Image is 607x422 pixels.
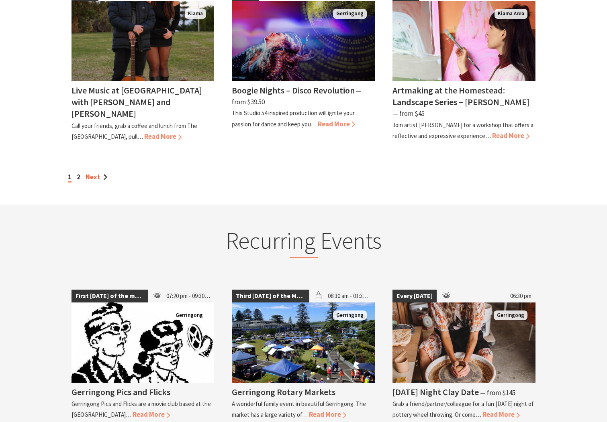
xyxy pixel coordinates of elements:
h4: Artmaking at the Homestead: Landscape Series – [PERSON_NAME] [392,85,529,108]
a: Every [DATE] 06:30 pm Photo shows female sitting at pottery wheel with hands on a ball of clay Ge... [392,290,535,420]
span: Kiama Area [495,9,527,19]
a: 2 [77,172,80,181]
p: Join artist [PERSON_NAME] for a workshop that offers a reflective and expressive experience… [392,121,533,140]
span: Read More [144,132,182,141]
span: Third [DATE] of the Month [232,290,309,302]
span: 1 [68,172,72,183]
a: First [DATE] of the month 07:20 pm - 09:30 pm Gerringong Gerringong Pics and Flicks Gerringong Pi... [72,290,215,420]
h2: Recurring Events [146,227,461,258]
span: Kiama [185,9,206,19]
h4: Gerringong Pics and Flicks [72,386,170,398]
h4: Live Music at [GEOGRAPHIC_DATA] with [PERSON_NAME] and [PERSON_NAME] [72,85,202,119]
span: 08:30 am - 01:30 pm [324,290,375,302]
img: Em & Ron [72,1,215,81]
h4: [DATE] Night Clay Date [392,386,479,398]
span: Read More [318,120,355,128]
span: Gerringong [333,9,367,19]
h4: Boogie Nights – Disco Revolution [232,85,355,96]
a: Next [86,172,107,181]
span: Every [DATE] [392,290,437,302]
p: Call your friends, grab a coffee and lunch from The [GEOGRAPHIC_DATA], pull… [72,122,197,140]
span: ⁠— from $145 [480,388,515,397]
span: 07:20 pm - 09:30 pm [162,290,214,302]
span: Gerringong [172,310,206,321]
p: This Studio 54 inspired production will ignite your passion for dance and keep you… [232,109,355,128]
span: Read More [309,410,346,419]
p: Grab a friend/partner/colleague for a fun [DATE] night of pottery wheel throwing. Or come… [392,400,534,418]
img: Photo shows female sitting at pottery wheel with hands on a ball of clay [392,302,535,383]
span: ⁠— from $45 [392,109,425,118]
span: Gerringong [333,310,367,321]
span: Gerringong [494,310,527,321]
a: Third [DATE] of the Month 08:30 am - 01:30 pm Christmas Market and Street Parade Gerringong Gerri... [232,290,375,420]
span: 06:30 pm [506,290,535,302]
img: Boogie Nights [232,1,375,81]
span: Read More [133,410,170,419]
p: A wonderful family event in beautiful Gerringong. The market has a large variety of… [232,400,366,418]
img: Christmas Market and Street Parade [232,302,375,383]
h4: Gerringong Rotary Markets [232,386,335,398]
span: Read More [482,410,520,419]
span: Read More [492,131,529,140]
p: Gerringong Pics and Flicks are a movie club based at the [GEOGRAPHIC_DATA]… [72,400,211,418]
img: Artist holds paint brush whilst standing with several artworks behind her [392,1,535,81]
span: First [DATE] of the month [72,290,148,302]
